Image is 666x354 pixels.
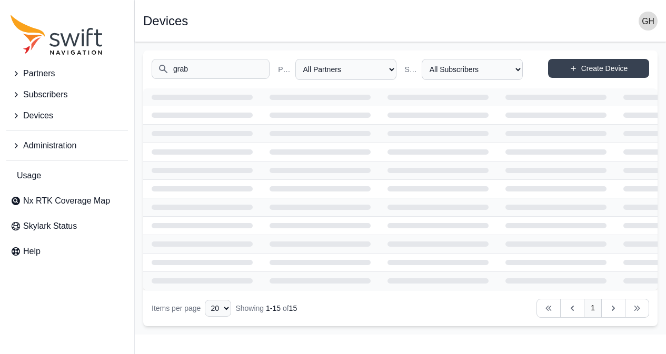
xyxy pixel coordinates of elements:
span: 15 [289,304,297,312]
button: Administration [6,135,128,156]
select: Subscriber [422,59,523,80]
span: Administration [23,139,76,152]
nav: Table navigation [143,290,658,326]
label: Subscriber Name [405,64,418,75]
a: Skylark Status [6,216,128,237]
img: user photo [639,12,658,31]
a: Help [6,241,128,262]
select: Partner Name [295,59,396,80]
span: Devices [23,109,53,122]
select: Display Limit [205,300,231,317]
div: Showing of [235,303,297,313]
span: Partners [23,67,55,80]
h1: Devices [143,15,188,27]
span: 1 - 15 [266,304,281,312]
input: Search [152,59,270,79]
label: Partner Name [278,64,291,75]
span: Help [23,245,41,258]
a: Usage [6,165,128,186]
a: Nx RTK Coverage Map [6,190,128,211]
a: Create Device [548,59,649,78]
span: Nx RTK Coverage Map [23,195,110,207]
button: Subscribers [6,84,128,105]
a: 1 [584,299,602,318]
span: Skylark Status [23,220,77,232]
span: Items per page [152,304,201,312]
button: Devices [6,105,128,126]
span: Subscribers [23,88,67,101]
span: Usage [17,169,41,182]
button: Partners [6,63,128,84]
